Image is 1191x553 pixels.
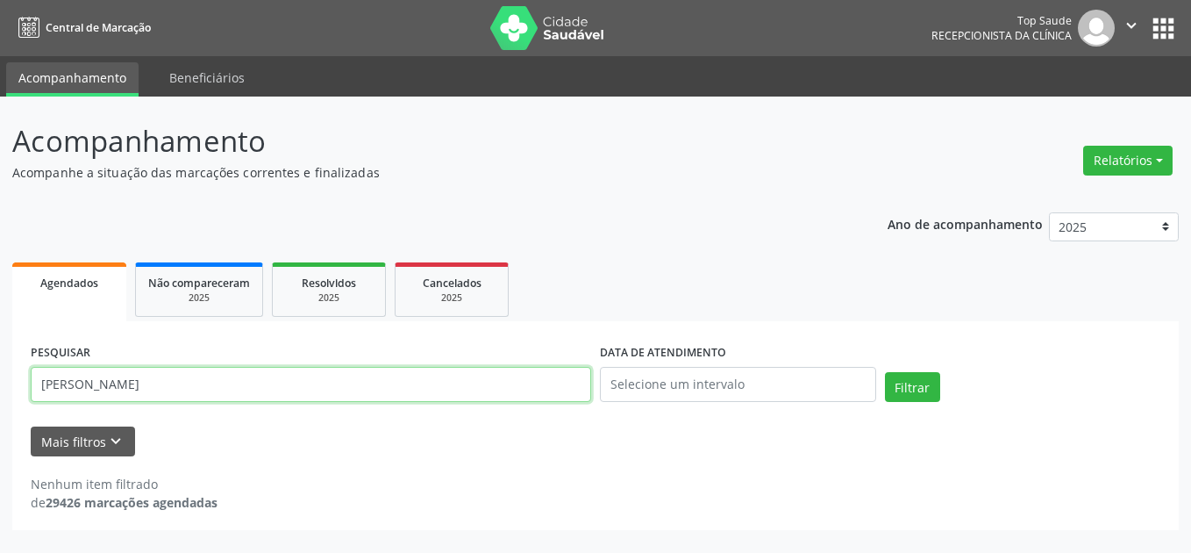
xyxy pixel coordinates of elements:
div: 2025 [285,291,373,305]
input: Nome, código do beneficiário ou CPF [31,367,591,402]
button: Mais filtroskeyboard_arrow_down [31,427,135,457]
button: apps [1148,13,1179,44]
div: de [31,493,218,512]
div: 2025 [148,291,250,305]
span: Recepcionista da clínica [931,28,1072,43]
div: Top Saude [931,13,1072,28]
input: Selecione um intervalo [600,367,876,402]
span: Não compareceram [148,276,250,291]
span: Central de Marcação [46,20,151,35]
button: Filtrar [885,372,940,402]
strong: 29426 marcações agendadas [46,494,218,511]
p: Ano de acompanhamento [888,212,1043,234]
div: Nenhum item filtrado [31,475,218,493]
i:  [1122,16,1141,35]
a: Central de Marcação [12,13,151,42]
a: Acompanhamento [6,62,139,97]
i: keyboard_arrow_down [106,432,125,451]
label: PESQUISAR [31,340,90,367]
p: Acompanhe a situação das marcações correntes e finalizadas [12,163,829,182]
img: img [1078,10,1115,47]
a: Beneficiários [157,62,257,93]
p: Acompanhamento [12,119,829,163]
label: DATA DE ATENDIMENTO [600,340,726,367]
span: Resolvidos [302,276,356,291]
span: Cancelados [423,276,481,291]
span: Agendados [40,276,98,291]
button: Relatórios [1083,146,1173,176]
div: 2025 [408,291,496,305]
button:  [1115,10,1148,47]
